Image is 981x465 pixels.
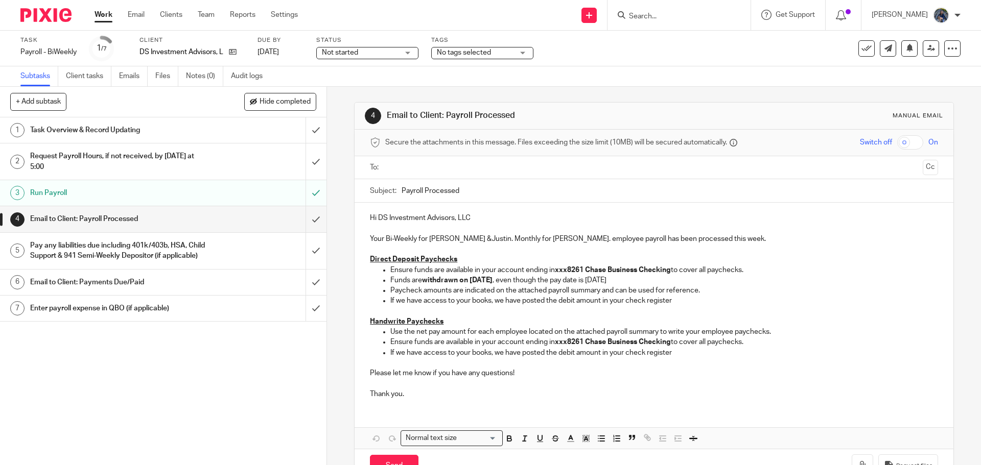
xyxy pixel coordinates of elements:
[370,358,938,379] p: Please let me know if you have any questions!
[401,430,503,446] div: Search for option
[370,256,457,263] u: Direct Deposit Paychecks
[30,301,207,316] h1: Enter payroll expense in QBO (if applicable)
[555,266,671,274] strong: xxx8261 Chase Business Checking
[880,40,896,57] a: Send new email to DS Investment Advisors, LLC
[370,213,938,223] p: Hi DS Investment Advisors, LLC
[316,36,418,44] label: Status
[30,123,207,138] h1: Task Overview & Record Updating
[387,110,676,121] h1: Email to Client: Payroll Processed
[923,160,938,175] button: Cc
[928,137,938,148] span: On
[306,296,326,321] div: Mark as done
[628,12,720,21] input: Search
[10,212,25,227] div: 4
[97,42,107,54] div: 1
[306,180,326,206] div: Mark as to do
[66,66,111,86] a: Client tasks
[306,143,326,180] div: Mark as done
[730,139,737,146] i: Files are stored in Pixie and a secure link is sent to the message recipient.
[139,47,224,57] p: DS Investment Advisors, LLC
[370,318,443,325] u: Handwrite Paychecks
[10,123,25,137] div: 1
[385,137,727,148] span: Secure the attachments in this message. Files exceeding the size limit (10MB) will be secured aut...
[271,10,298,20] a: Settings
[128,10,145,20] a: Email
[370,186,396,196] label: Subject:
[460,433,497,444] input: Search for option
[155,66,178,86] a: Files
[10,186,25,200] div: 3
[893,112,943,120] div: Manual email
[258,48,279,56] span: [DATE]
[30,185,207,201] h1: Run Payroll
[260,98,311,106] span: Hide completed
[403,433,459,444] span: Normal text size
[390,275,938,285] p: Funds are , even though the pay date is [DATE]
[555,338,671,346] strong: xxx8261 Chase Business Checking
[370,378,938,399] p: Thank you.
[20,36,77,44] label: Task
[10,155,25,169] div: 2
[322,49,358,56] span: Not started
[258,36,303,44] label: Due by
[139,36,245,44] label: Client
[160,10,182,20] a: Clients
[230,10,255,20] a: Reports
[470,277,493,284] strong: [DATE]
[20,8,72,22] img: Pixie
[933,7,949,23] img: 20210918_184149%20(2).jpg
[229,48,237,56] i: Open client page
[872,10,928,20] p: [PERSON_NAME]
[901,40,918,57] button: Snooze task
[198,10,215,20] a: Team
[431,36,533,44] label: Tags
[306,206,326,232] div: Mark as done
[437,49,491,56] span: No tags selected
[20,66,58,86] a: Subtasks
[306,270,326,295] div: Mark as done
[119,66,148,86] a: Emails
[306,117,326,143] div: Mark as done
[370,223,938,244] p: Your Bi-Weekly for [PERSON_NAME] &Justin. Monthly for [PERSON_NAME]. employee payroll has been pr...
[101,46,107,52] small: /7
[390,265,938,275] p: Ensure funds are available in your account ending in to cover all paychecks.
[365,108,381,124] div: 4
[244,93,316,110] button: Hide completed
[30,149,207,175] h1: Request Payroll Hours, if not received, by [DATE] at 5:00
[186,66,223,86] a: Notes (0)
[10,93,66,110] button: + Add subtask
[390,327,938,337] p: Use the net pay amount for each employee located on the attached payroll summary to write your em...
[923,40,939,57] a: Reassign task
[10,275,25,289] div: 6
[390,296,938,306] p: If we have access to your books, we have posted the debit amount in your check register
[306,233,326,269] div: Mark as done
[10,301,25,315] div: 7
[10,243,25,258] div: 5
[20,47,77,57] div: Payroll - BiWeekly
[30,211,207,227] h1: Email to Client: Payroll Processed
[30,275,207,290] h1: Email to Client: Payments Due/Paid
[370,162,381,173] label: To:
[30,238,207,264] h1: Pay any liabilities due including 401k/403b, HSA, Child Support & 941 Semi-Weekly Depositor (if a...
[390,285,938,296] p: Paycheck amounts are indicated on the attached payroll summary and can be used for reference.
[390,348,938,358] p: If we have access to your books, we have posted the debit amount in your check register
[231,66,270,86] a: Audit logs
[860,137,892,148] span: Switch off
[95,10,112,20] a: Work
[390,337,938,347] p: Ensure funds are available in your account ending in to cover all paychecks.
[422,277,468,284] strong: withdrawn on
[776,11,815,18] span: Get Support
